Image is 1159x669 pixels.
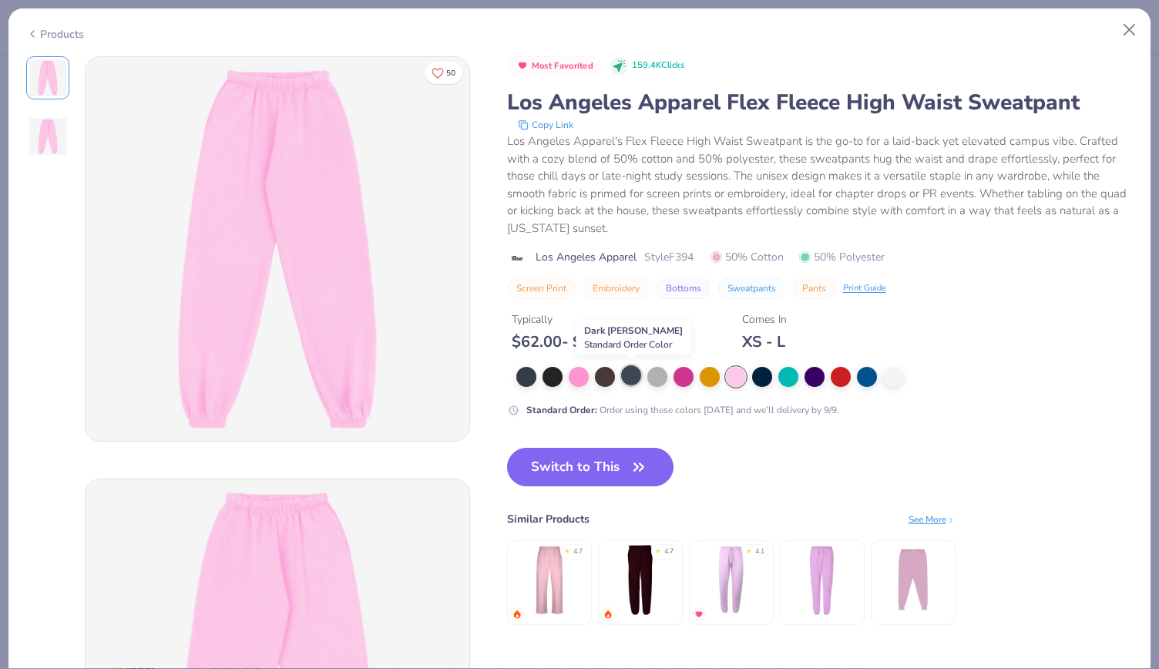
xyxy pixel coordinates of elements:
img: Back [29,118,66,155]
div: XS - L [742,332,787,351]
img: Jerzees Adult 8 Oz. Nublend Fleece Sweatpants [603,543,677,617]
div: Order using these colors [DATE] and we’ll delivery by 9/9. [526,403,839,417]
div: Comes In [742,311,787,328]
div: ★ [655,546,661,553]
button: Switch to This [507,448,674,486]
div: Dark [PERSON_NAME] [576,320,691,355]
img: Comfort Colors Lightweight Adult Sweatpants [785,543,858,617]
div: Typically [512,311,638,328]
span: 50% Polyester [799,249,885,265]
span: Style F394 [644,249,694,265]
span: 159.4K Clicks [632,59,684,72]
button: Sweatpants [718,277,785,299]
img: trending.gif [603,610,613,619]
button: Pants [793,277,835,299]
img: Front [29,59,66,96]
button: Bottoms [657,277,711,299]
div: ★ [746,546,752,553]
button: Badge Button [509,56,602,76]
img: Bella + Canvas Unisex Jogger Sweatpant [876,543,949,617]
div: $ 62.00 - $ 70.00 [512,332,638,351]
div: 4.7 [664,546,674,557]
div: 4.1 [755,546,764,557]
button: Close [1115,15,1144,45]
div: ★ [564,546,570,553]
div: See More [909,513,956,526]
span: Standard Order Color [584,338,672,351]
span: Most Favorited [532,62,593,70]
span: 50% Cotton [711,249,784,265]
button: Screen Print [507,277,576,299]
img: trending.gif [512,610,522,619]
img: Fresh Prints San Diego Open Heavyweight Sweatpants [512,543,586,617]
img: MostFav.gif [694,610,704,619]
img: brand logo [507,252,528,264]
span: Los Angeles Apparel [536,249,637,265]
div: 4.7 [573,546,583,557]
span: 50 [446,69,455,77]
img: Fresh Prints Gramercy Sweats [694,543,768,617]
img: Front [86,57,469,441]
button: Like [425,62,462,84]
div: Los Angeles Apparel's Flex Fleece High Waist Sweatpant is the go-to for a laid-back yet elevated ... [507,133,1134,237]
img: Most Favorited sort [516,59,529,72]
button: Embroidery [583,277,649,299]
div: Products [26,26,84,42]
div: Los Angeles Apparel Flex Fleece High Waist Sweatpant [507,88,1134,117]
strong: Standard Order : [526,404,597,416]
div: Print Guide [843,282,886,295]
div: Similar Products [507,511,590,527]
button: copy to clipboard [513,117,578,133]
